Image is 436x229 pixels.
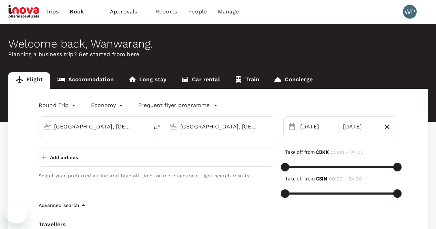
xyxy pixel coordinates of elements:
[39,201,88,209] button: Advanced search
[8,72,50,89] a: Flight
[285,176,327,181] span: Take off from
[42,151,78,164] button: Add airlines
[297,120,337,134] div: [DATE]
[180,121,260,132] input: Going to
[149,119,165,135] button: delete
[174,72,227,89] a: Car rental
[285,149,329,155] span: Take off from
[188,8,207,16] span: People
[6,201,28,223] iframe: Button to launch messaging window, conversation in progress
[218,8,239,16] span: Manage
[144,126,145,127] button: Open
[8,38,428,50] div: Welcome back , Wanwarang .
[155,8,177,16] span: Reports
[39,100,77,111] div: Round Trip
[270,126,271,127] button: Open
[39,220,397,229] div: Travellers
[54,121,134,132] input: Depart from
[329,176,362,181] span: 00:00 - 24:00
[138,101,210,110] p: Frequent flyer programme
[227,72,267,89] a: Train
[316,176,327,181] b: CSIN
[50,154,78,161] p: Add airlines
[91,100,124,111] div: Economy
[8,50,428,59] p: Planning a business trip? Get started from here.
[39,172,274,179] p: Select your preferred airline and take off time for more accurate flight search results.
[121,72,174,89] a: Long stay
[266,72,320,89] a: Concierge
[70,8,84,16] span: Book
[39,202,79,209] p: Advanced search
[331,149,364,155] span: 00:00 - 24:00
[403,5,417,19] div: WP
[45,8,59,16] span: Trips
[110,8,144,16] span: Approvals
[340,120,380,134] div: [DATE]
[138,101,218,110] button: Frequent flyer programme
[316,149,329,155] b: CBKK
[8,4,40,19] img: iNova Pharmaceuticals
[50,72,121,89] a: Accommodation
